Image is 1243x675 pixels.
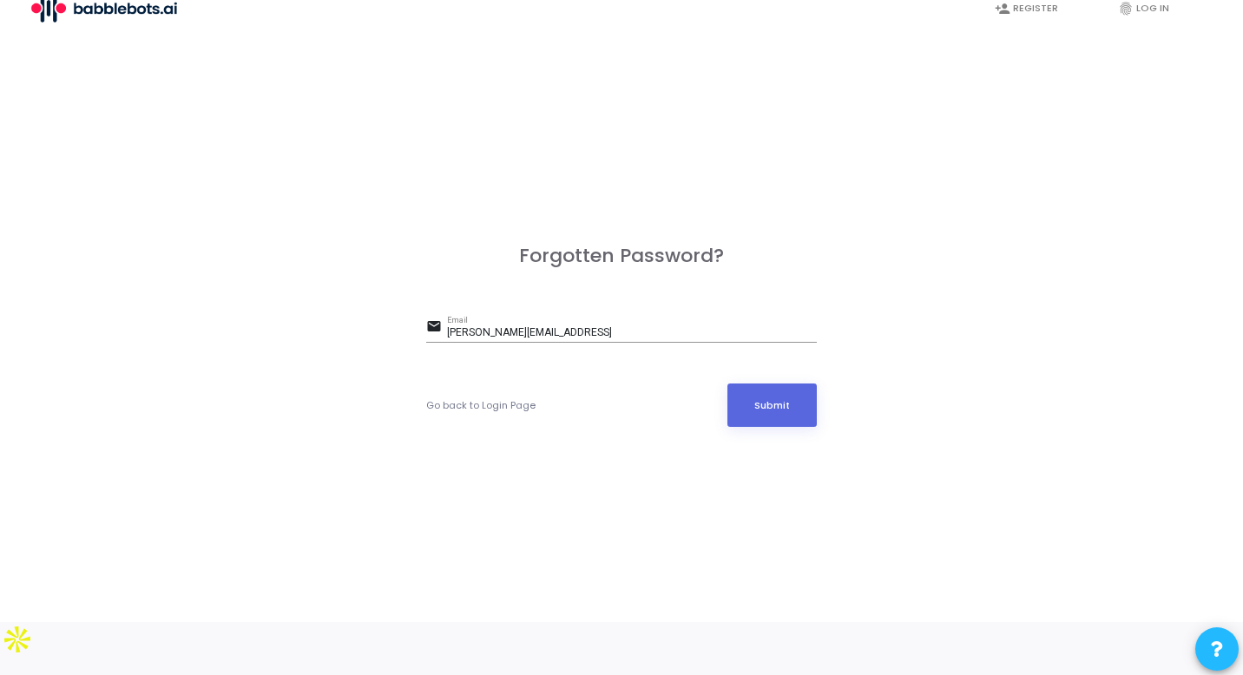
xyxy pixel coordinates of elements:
[1118,1,1134,16] i: fingerprint
[426,318,447,338] mat-icon: email
[426,398,536,413] a: Go back to Login Page
[995,1,1010,16] i: person_add
[447,327,817,339] input: Email
[727,383,818,427] button: Submit
[426,245,817,267] h3: Forgotten Password?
